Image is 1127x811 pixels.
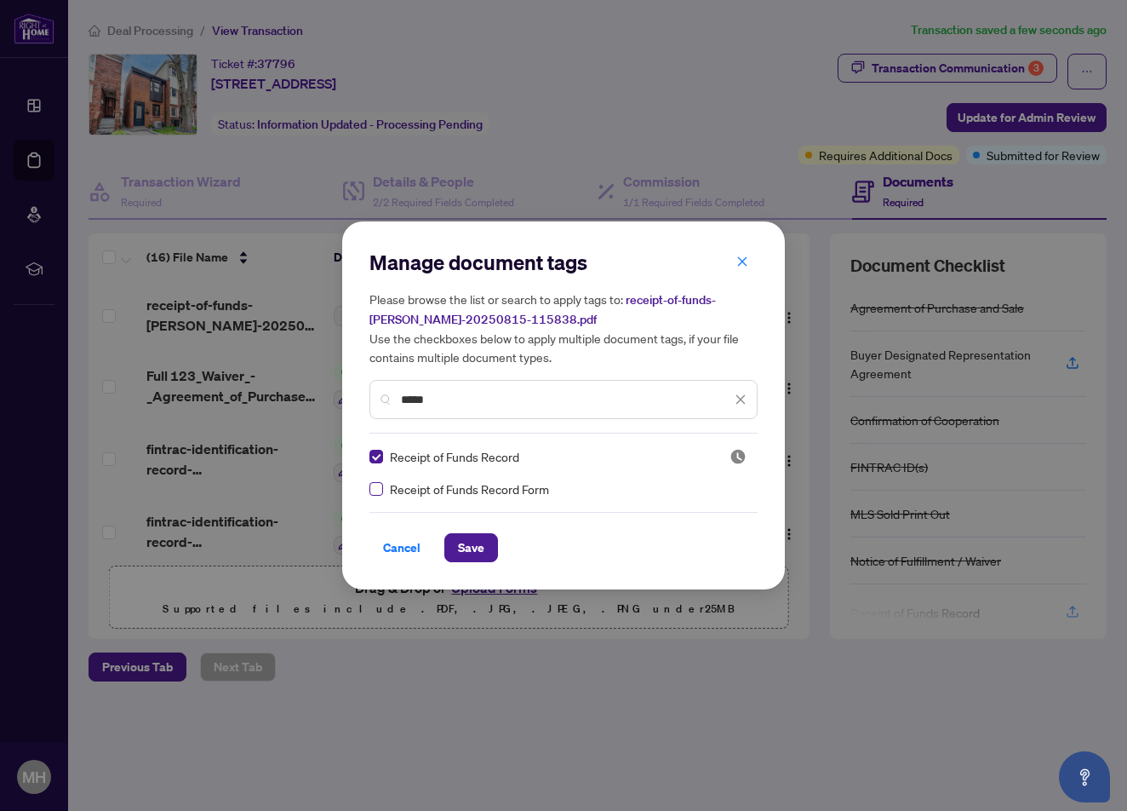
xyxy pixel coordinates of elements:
[735,394,747,405] span: close
[369,533,434,562] button: Cancel
[1059,751,1110,802] button: Open asap
[369,249,758,276] h2: Manage document tags
[369,290,758,366] h5: Please browse the list or search to apply tags to: Use the checkboxes below to apply multiple doc...
[444,533,498,562] button: Save
[458,534,484,561] span: Save
[736,256,748,267] span: close
[383,534,420,561] span: Cancel
[390,447,519,466] span: Receipt of Funds Record
[729,448,747,465] img: status
[390,480,549,498] span: Receipt of Funds Record Form
[729,448,747,465] span: Pending Review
